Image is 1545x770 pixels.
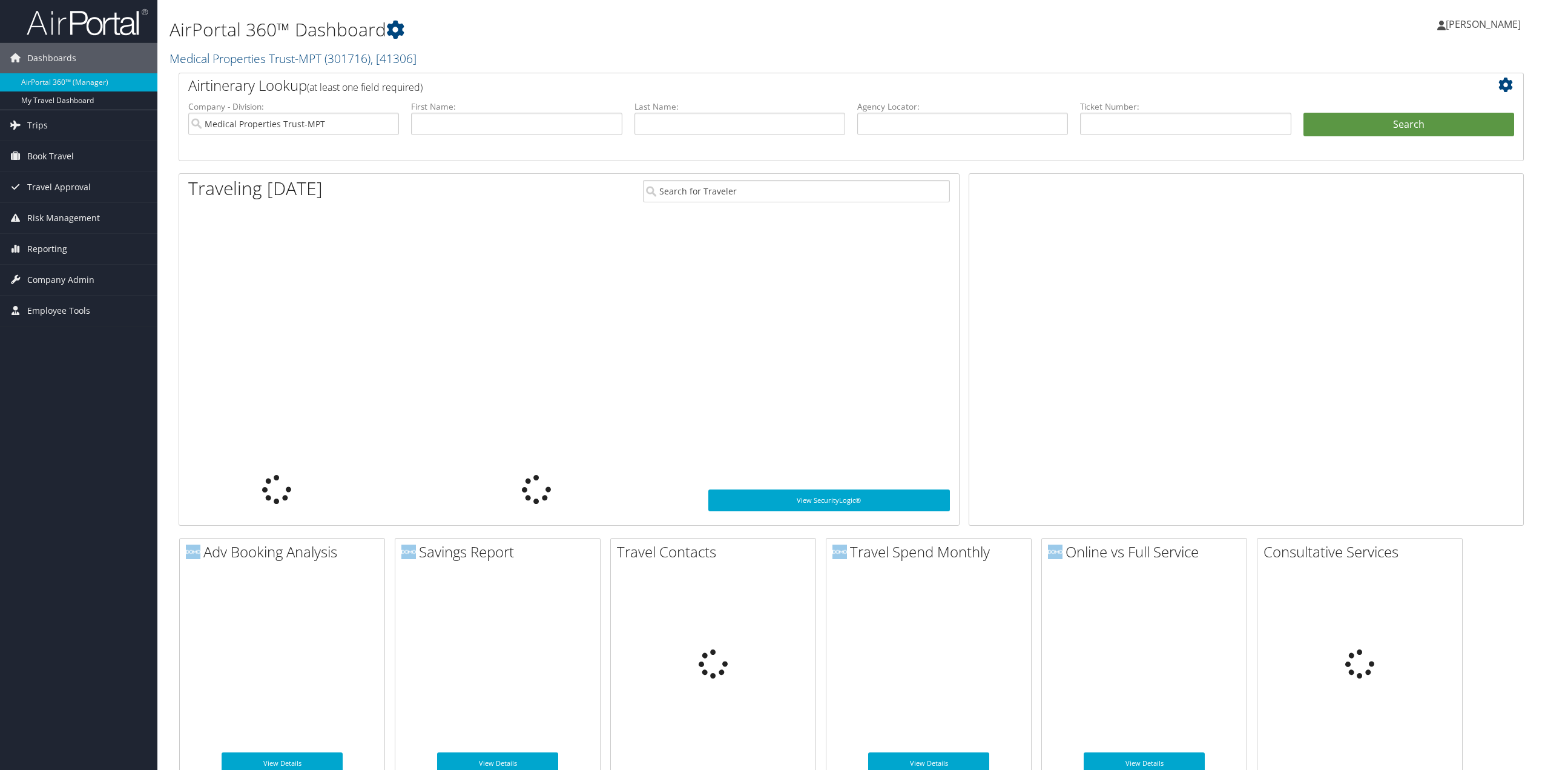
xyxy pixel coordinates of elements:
label: First Name: [411,101,622,113]
h2: Adv Booking Analysis [186,542,384,562]
img: domo-logo.png [401,545,416,559]
span: Travel Approval [27,172,91,202]
span: ( 301716 ) [324,50,371,67]
img: domo-logo.png [186,545,200,559]
span: Risk Management [27,203,100,233]
label: Agency Locator: [857,101,1068,113]
span: Reporting [27,234,67,264]
label: Last Name: [634,101,845,113]
h1: Traveling [DATE] [188,176,323,201]
span: Company Admin [27,265,94,295]
span: Book Travel [27,141,74,171]
h2: Consultative Services [1263,542,1462,562]
a: Medical Properties Trust-MPT [170,50,417,67]
a: [PERSON_NAME] [1437,6,1533,42]
h2: Online vs Full Service [1048,542,1247,562]
label: Company - Division: [188,101,399,113]
h2: Savings Report [401,542,600,562]
button: Search [1303,113,1514,137]
span: (at least one field required) [307,81,423,94]
span: Dashboards [27,43,76,73]
span: [PERSON_NAME] [1446,18,1521,31]
h2: Travel Spend Monthly [832,542,1031,562]
a: View SecurityLogic® [708,490,950,511]
h2: Airtinerary Lookup [188,75,1402,96]
span: Employee Tools [27,296,90,326]
input: Search for Traveler [643,180,950,202]
label: Ticket Number: [1080,101,1291,113]
span: Trips [27,110,48,141]
img: domo-logo.png [832,545,847,559]
h1: AirPortal 360™ Dashboard [170,17,1078,42]
h2: Travel Contacts [617,542,815,562]
img: domo-logo.png [1048,545,1062,559]
span: , [ 41306 ] [371,50,417,67]
img: airportal-logo.png [27,8,148,36]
